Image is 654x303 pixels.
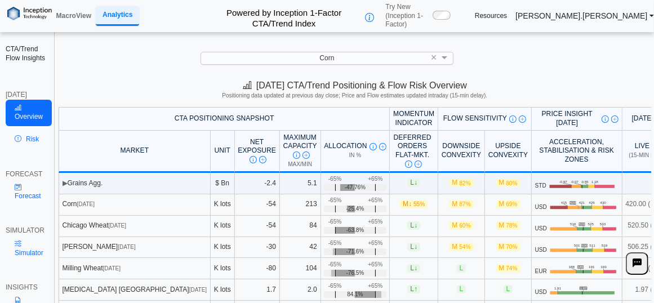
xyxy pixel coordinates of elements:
[280,237,321,259] td: 42
[414,264,417,272] span: ↓
[235,237,280,259] td: -30
[368,176,382,182] div: +65%
[328,283,341,289] div: -65%
[346,270,364,277] span: -76.5%
[449,179,473,187] span: M
[577,265,584,269] text: 189
[431,52,437,63] span: ×
[52,7,96,25] a: MacroView
[457,264,466,273] span: L
[449,221,473,230] span: M
[600,265,607,269] text: 193
[235,194,280,216] td: -54
[324,142,386,151] div: Allocation
[506,265,518,271] span: 74%
[345,184,366,191] span: -47.76%
[496,243,520,251] span: M
[211,194,235,216] td: K lots
[6,283,48,292] div: INSIGHTS
[506,201,518,207] span: 69%
[535,110,619,127] div: Price Insight [DATE]
[589,201,595,205] text: 426
[515,11,654,21] a: [PERSON_NAME].[PERSON_NAME]
[408,200,412,208] span: ↓
[235,216,280,237] td: -54
[559,180,568,184] text: -0.97
[459,244,470,250] span: 54%
[405,161,412,168] img: Info
[59,173,211,194] td: Grains Agg.
[582,180,590,184] text: 0.55
[328,240,341,247] div: -65%
[407,264,420,273] span: L
[496,179,520,187] span: M
[393,133,431,168] div: Deferred Orders FLAT-MKT.
[238,138,276,164] div: Net Exposure
[579,222,585,226] text: 520
[368,219,382,225] div: +65%
[449,243,473,251] span: M
[570,201,576,205] text: 420
[485,131,532,173] th: Upside Convexity
[63,286,207,295] div: [MEDICAL_DATA] [GEOGRAPHIC_DATA]
[415,161,422,168] img: Read More
[368,240,382,247] div: +65%
[6,100,52,126] a: Overview
[280,194,321,216] td: 213
[346,206,364,212] span: -25.4%
[589,243,595,247] text: 511
[414,221,417,229] span: ↓
[235,279,280,301] td: 1.7
[581,243,588,247] text: 506
[506,244,518,250] span: 70%
[602,243,608,247] text: 519
[6,235,52,262] a: Simulator
[368,197,382,204] div: +65%
[283,133,317,160] div: Maximum Capacity
[535,204,547,211] span: USD
[571,180,580,184] text: -0.07
[438,131,485,173] th: Downside Convexity
[588,222,594,226] text: 525
[211,258,235,279] td: K lots
[280,279,321,301] td: 2.0
[535,247,547,253] span: USD
[346,248,364,255] span: -71.6%
[569,265,575,269] text: 188
[535,182,546,189] span: STD
[379,143,386,150] img: Read More
[63,221,207,230] div: Chicago Wheat
[302,151,310,159] img: Read More
[407,285,420,293] span: L
[570,222,576,226] text: 516
[211,131,235,173] th: Unit
[103,265,121,271] span: [DATE]
[280,216,321,237] td: 84
[506,222,518,229] span: 78%
[390,107,438,131] th: Momentum Indicator
[293,151,300,159] img: Info
[328,176,341,182] div: -65%
[407,221,420,230] span: L
[414,243,417,251] span: ↓
[519,115,526,123] img: Read More
[414,179,417,187] span: ↓
[319,54,334,62] span: Corn
[7,7,52,20] img: logo%20black.png
[413,201,425,207] span: 55%
[211,173,235,194] td: $ Bn
[442,114,528,123] div: Flow Sensitivity
[368,283,382,289] div: +65%
[59,107,390,131] th: CTA Positioning Snapshot
[429,52,439,64] span: Clear value
[600,201,606,205] text: 430
[554,286,562,290] text: 1.91
[457,285,466,293] span: L
[386,3,427,29] span: Try New (Inception 1-Factor)
[211,237,235,259] td: K lots
[496,221,520,230] span: M
[59,131,211,173] th: MARKET
[63,243,207,252] div: [PERSON_NAME]
[600,222,606,226] text: 533
[504,285,513,293] span: L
